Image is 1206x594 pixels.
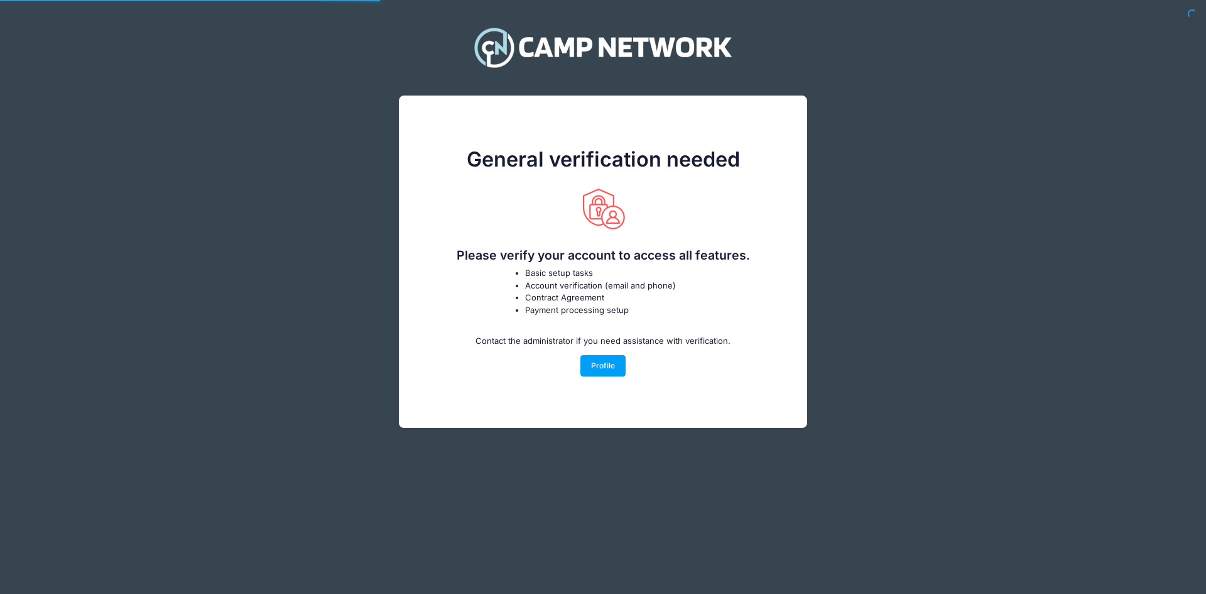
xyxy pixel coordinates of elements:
[417,248,789,263] h2: Please verify your account to access all features.
[417,147,789,172] h1: General verification needed
[475,335,731,348] p: Contact the administrator if you need assistance with verification.
[580,355,626,377] a: Profile
[525,280,697,292] li: Account verification (email and phone)
[525,304,697,317] li: Payment processing setup
[525,267,697,280] li: Basic setup tasks
[525,292,697,304] li: Contract Agreement
[468,19,738,75] img: Camp Network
